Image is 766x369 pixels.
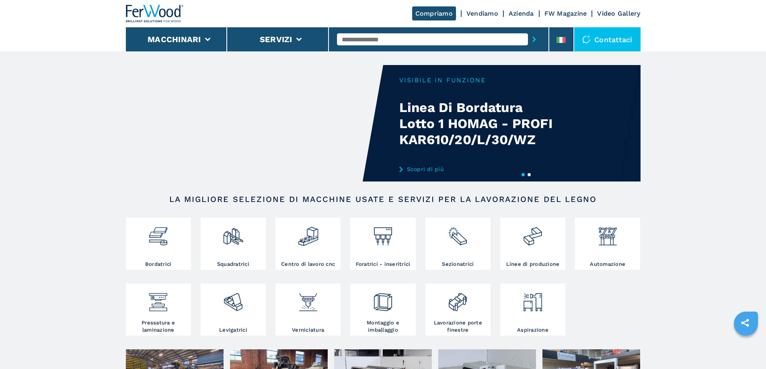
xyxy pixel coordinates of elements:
[201,218,266,270] a: Squadratrici
[522,220,543,247] img: linee_di_produzione_2.png
[372,220,394,247] img: foratrici_inseritrici_2.png
[148,220,169,247] img: bordatrici_1.png
[574,27,641,51] div: Contattaci
[222,285,244,313] img: levigatrici_2.png
[506,261,560,268] h3: Linee di produzione
[528,173,531,176] button: 2
[281,261,335,268] h3: Centro di lavoro cnc
[517,326,548,334] h3: Aspirazione
[735,313,755,333] a: sharethis
[298,220,319,247] img: centro_di_lavoro_cnc_2.png
[466,10,498,17] a: Vendiamo
[222,220,244,247] img: squadratrici_2.png
[522,285,543,313] img: aspirazione_1.png
[509,10,534,17] a: Azienda
[575,218,640,270] a: Automazione
[582,35,590,43] img: Contattaci
[152,194,615,204] h2: LA MIGLIORE SELEZIONE DI MACCHINE USATE E SERVIZI PER LA LAVORAZIONE DEL LEGNO
[126,65,383,181] video: Your browser does not support the video tag.
[412,6,456,20] a: Compriamo
[425,218,491,270] a: Sezionatrici
[372,285,394,313] img: montaggio_imballaggio_2.png
[528,30,540,49] button: submit-button
[260,35,292,44] button: Servizi
[350,218,415,270] a: Foratrici - inseritrici
[352,319,413,334] h3: Montaggio e imballaggio
[217,261,249,268] h3: Squadratrici
[544,10,587,17] a: FW Magazine
[597,220,618,247] img: automazione.png
[500,283,565,336] a: Aspirazione
[590,261,625,268] h3: Automazione
[292,326,324,334] h3: Verniciatura
[500,218,565,270] a: Linee di produzione
[148,285,169,313] img: pressa-strettoia.png
[442,261,474,268] h3: Sezionatrici
[350,283,415,336] a: Montaggio e imballaggio
[201,283,266,336] a: Levigatrici
[399,166,557,172] a: Scopri di più
[298,285,319,313] img: verniciatura_1.png
[275,283,341,336] a: Verniciatura
[356,261,411,268] h3: Foratrici - inseritrici
[126,218,191,270] a: Bordatrici
[145,261,172,268] h3: Bordatrici
[126,5,184,22] img: Ferwood
[148,35,201,44] button: Macchinari
[447,220,468,247] img: sezionatrici_2.png
[427,319,489,334] h3: Lavorazione porte finestre
[447,285,468,313] img: lavorazione_porte_finestre_2.png
[275,218,341,270] a: Centro di lavoro cnc
[128,319,189,334] h3: Pressatura e laminazione
[126,283,191,336] a: Pressatura e laminazione
[219,326,247,334] h3: Levigatrici
[425,283,491,336] a: Lavorazione porte finestre
[597,10,640,17] a: Video Gallery
[522,173,525,176] button: 1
